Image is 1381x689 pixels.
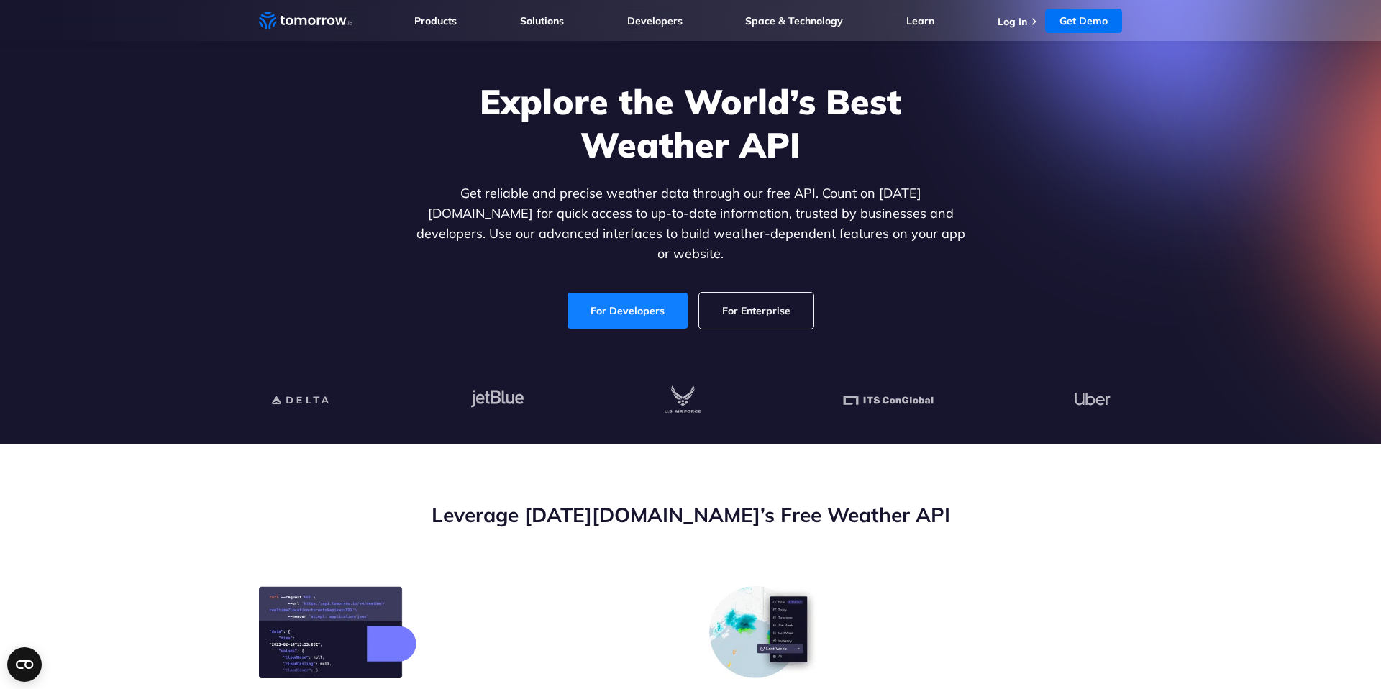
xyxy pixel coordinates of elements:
[413,183,968,264] p: Get reliable and precise weather data through our free API. Count on [DATE][DOMAIN_NAME] for quic...
[1045,9,1122,33] a: Get Demo
[906,14,934,27] a: Learn
[413,80,968,166] h1: Explore the World’s Best Weather API
[520,14,564,27] a: Solutions
[259,501,1122,529] h2: Leverage [DATE][DOMAIN_NAME]’s Free Weather API
[745,14,843,27] a: Space & Technology
[998,15,1027,28] a: Log In
[7,647,42,682] button: Open CMP widget
[627,14,683,27] a: Developers
[568,293,688,329] a: For Developers
[259,10,352,32] a: Home link
[699,293,813,329] a: For Enterprise
[414,14,457,27] a: Products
